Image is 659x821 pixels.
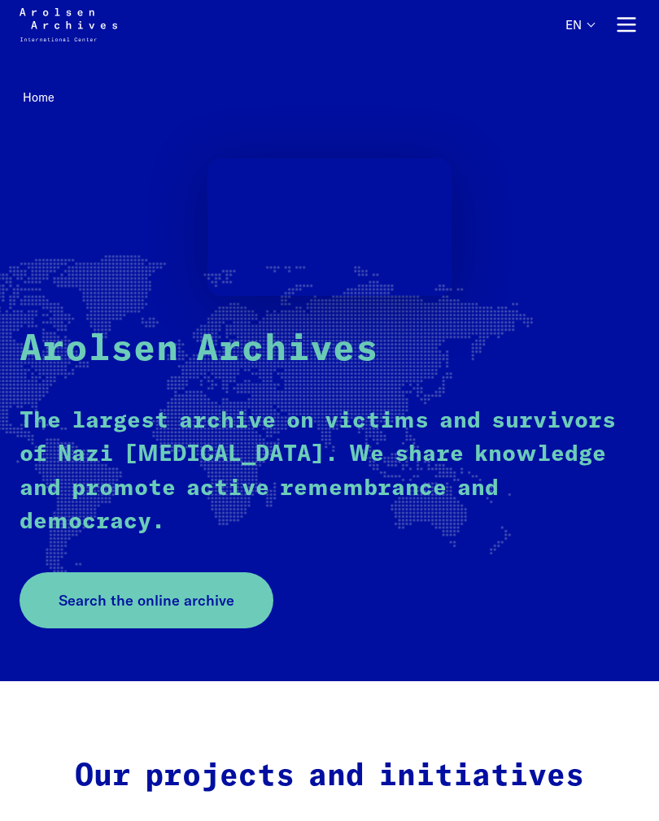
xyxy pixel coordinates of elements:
nav: Primary [565,8,639,41]
strong: Arolsen Archives [20,332,378,368]
h2: Our projects and initiatives [20,759,639,796]
span: Home [23,90,55,105]
button: English, language selection [565,18,594,48]
p: The largest archive on victims and survivors of Nazi [MEDICAL_DATA]. We share knowledge and promo... [20,405,639,540]
nav: Breadcrumb [20,86,639,111]
span: Search the online archive [59,589,234,611]
a: Search the online archive [20,572,273,628]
